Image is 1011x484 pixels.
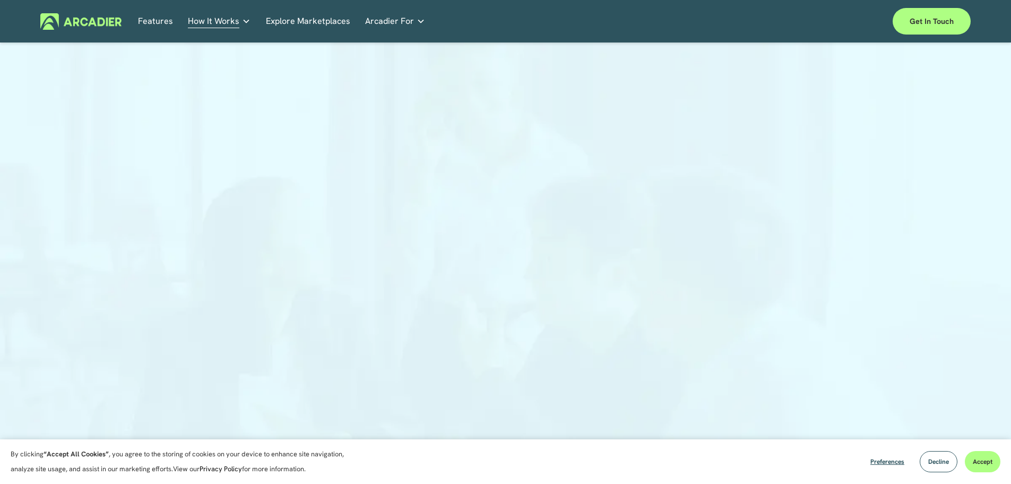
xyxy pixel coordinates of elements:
img: Arcadier [40,13,122,30]
span: How It Works [188,14,239,29]
a: folder dropdown [188,13,250,30]
iframe: Chat Widget [958,433,1011,484]
p: By clicking , you agree to the storing of cookies on your device to enhance site navigation, anal... [11,447,356,477]
a: Get in touch [893,8,971,35]
strong: “Accept All Cookies” [44,449,109,458]
iframe: To enrich screen reader interactions, please activate Accessibility in Grammarly extension settings [258,69,753,368]
button: Preferences [862,451,912,472]
a: Privacy Policy [200,464,242,473]
span: Decline [928,457,949,466]
span: Preferences [870,457,904,466]
span: Arcadier For [365,14,414,29]
a: folder dropdown [365,13,425,30]
a: Explore Marketplaces [266,13,350,30]
button: Decline [920,451,957,472]
a: Features [138,13,173,30]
